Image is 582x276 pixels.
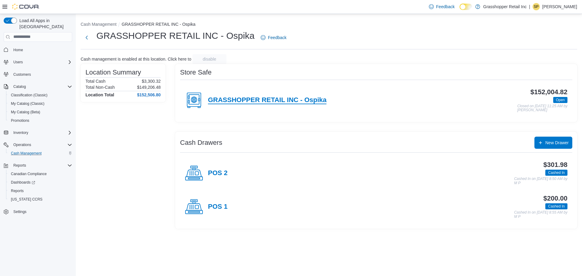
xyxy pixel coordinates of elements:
[1,45,75,54] button: Home
[142,79,161,84] p: $3,300.32
[11,71,33,78] a: Customers
[11,58,72,66] span: Users
[6,149,75,158] button: Cash Management
[11,141,72,148] span: Operations
[13,72,31,77] span: Customers
[13,60,23,65] span: Users
[11,162,72,169] span: Reports
[122,22,196,27] button: GRASSHOPPER RETAIL INC - Ospika
[8,196,72,203] span: Washington CCRS
[545,203,567,209] span: Cashed In
[514,177,567,185] p: Cashed In on [DATE] 8:50 AM by M P
[11,71,72,78] span: Customers
[11,83,28,90] button: Catalog
[13,130,28,135] span: Inventory
[192,54,226,64] button: disable
[1,161,75,170] button: Reports
[11,141,34,148] button: Operations
[11,110,40,115] span: My Catalog (Beta)
[13,84,26,89] span: Catalog
[460,4,472,10] input: Dark Mode
[203,56,216,62] span: disable
[6,91,75,99] button: Classification (Classic)
[268,35,286,41] span: Feedback
[8,150,44,157] a: Cash Management
[1,82,75,91] button: Catalog
[8,196,45,203] a: [US_STATE] CCRS
[8,100,47,107] a: My Catalog (Classic)
[534,137,572,149] button: New Drawer
[13,163,26,168] span: Reports
[4,43,72,232] nav: Complex example
[85,79,105,84] h6: Total Cash
[548,170,565,175] span: Cashed In
[1,58,75,66] button: Users
[530,88,567,96] h3: $152,004.82
[8,108,43,116] a: My Catalog (Beta)
[137,92,161,97] h4: $152,506.80
[81,57,191,62] p: Cash management is enabled at this location. Click here to
[13,209,26,214] span: Settings
[533,3,540,10] div: Sandy Przysieny
[180,139,222,146] h3: Cash Drawers
[11,93,48,98] span: Classification (Classic)
[11,46,25,54] a: Home
[426,1,457,13] a: Feedback
[11,101,45,106] span: My Catalog (Classic)
[11,208,72,215] span: Settings
[6,178,75,187] a: Dashboards
[11,129,72,136] span: Inventory
[11,83,72,90] span: Catalog
[1,70,75,79] button: Customers
[8,108,72,116] span: My Catalog (Beta)
[11,118,29,123] span: Promotions
[13,48,23,52] span: Home
[12,4,39,10] img: Cova
[8,100,72,107] span: My Catalog (Classic)
[6,116,75,125] button: Promotions
[11,208,29,215] a: Settings
[17,18,72,30] span: Load All Apps in [GEOGRAPHIC_DATA]
[8,187,26,195] a: Reports
[11,151,42,156] span: Cash Management
[208,169,228,177] h4: POS 2
[1,207,75,216] button: Settings
[6,108,75,116] button: My Catalog (Beta)
[8,150,72,157] span: Cash Management
[11,162,28,169] button: Reports
[81,21,577,28] nav: An example of EuiBreadcrumbs
[8,170,49,178] a: Canadian Compliance
[544,161,567,168] h3: $301.98
[8,187,72,195] span: Reports
[517,104,567,112] p: Closed on [DATE] 11:25 AM by [PERSON_NAME]
[553,97,567,103] span: Open
[534,3,539,10] span: SP
[542,3,577,10] p: [PERSON_NAME]
[11,129,31,136] button: Inventory
[483,3,527,10] p: Grasshopper Retail Inc
[6,187,75,195] button: Reports
[8,91,50,99] a: Classification (Classic)
[8,179,38,186] a: Dashboards
[6,170,75,178] button: Canadian Compliance
[8,117,32,124] a: Promotions
[514,211,567,219] p: Cashed In on [DATE] 8:55 AM by M P
[436,4,455,10] span: Feedback
[8,179,72,186] span: Dashboards
[11,58,25,66] button: Users
[545,140,569,146] span: New Drawer
[11,171,47,176] span: Canadian Compliance
[85,69,141,76] h3: Location Summary
[1,128,75,137] button: Inventory
[8,91,72,99] span: Classification (Classic)
[6,195,75,204] button: [US_STATE] CCRS
[545,170,567,176] span: Cashed In
[11,188,24,193] span: Reports
[96,30,255,42] h1: GRASSHOPPER RETAIL INC - Ospika
[548,204,565,209] span: Cashed In
[544,195,567,202] h3: $200.00
[13,142,31,147] span: Operations
[180,69,212,76] h3: Store Safe
[8,170,72,178] span: Canadian Compliance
